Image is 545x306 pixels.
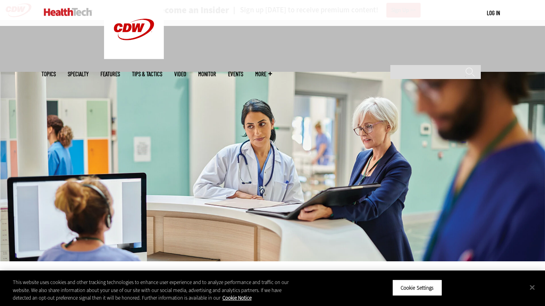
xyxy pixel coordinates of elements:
[523,278,541,296] button: Close
[222,294,252,301] a: More information about your privacy
[41,71,56,77] span: Topics
[104,53,164,61] a: CDW
[487,9,500,17] div: User menu
[228,71,243,77] a: Events
[13,278,300,302] div: This website uses cookies and other tracking technologies to enhance user experience and to analy...
[487,9,500,16] a: Log in
[198,71,216,77] a: MonITor
[174,71,186,77] a: Video
[255,71,272,77] span: More
[132,71,162,77] a: Tips & Tactics
[392,279,442,296] button: Cookie Settings
[44,8,92,16] img: Home
[68,71,89,77] span: Specialty
[100,71,120,77] a: Features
